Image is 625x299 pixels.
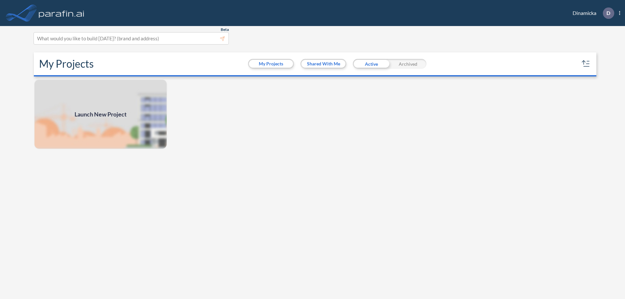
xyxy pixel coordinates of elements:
[563,7,620,19] div: Dinamicka
[34,79,167,149] img: add
[75,110,127,119] span: Launch New Project
[390,59,426,69] div: Archived
[606,10,610,16] p: D
[249,60,293,68] button: My Projects
[301,60,345,68] button: Shared With Me
[37,7,86,20] img: logo
[39,58,94,70] h2: My Projects
[221,27,229,32] span: Beta
[353,59,390,69] div: Active
[581,59,591,69] button: sort
[34,79,167,149] a: Launch New Project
